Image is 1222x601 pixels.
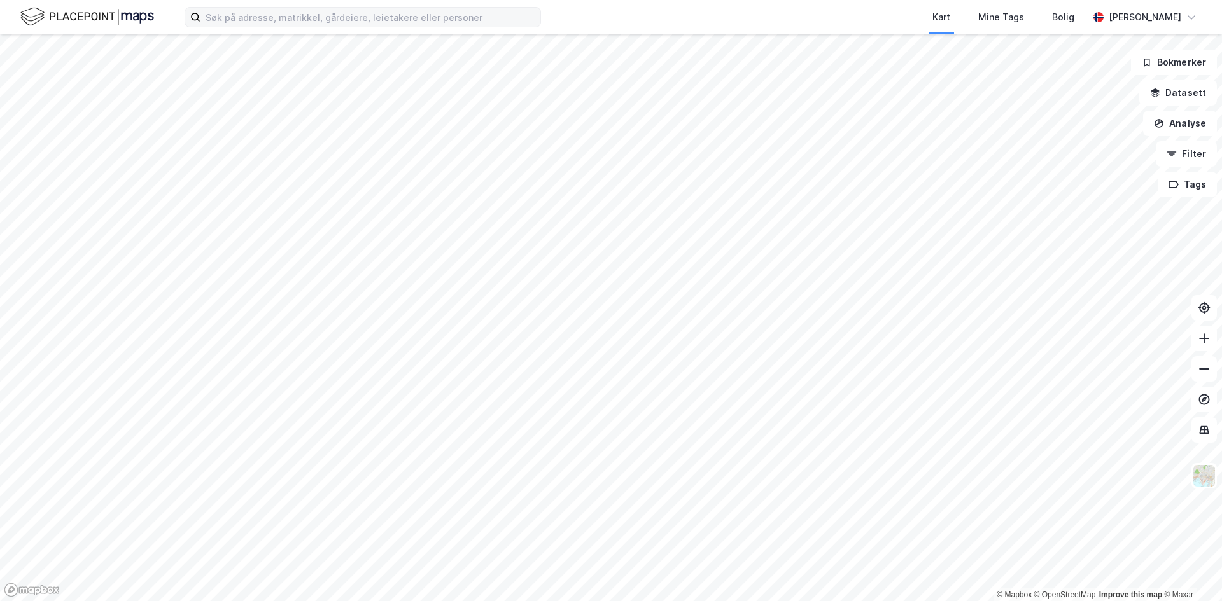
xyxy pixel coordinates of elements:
img: logo.f888ab2527a4732fd821a326f86c7f29.svg [20,6,154,28]
div: Bolig [1052,10,1074,25]
div: [PERSON_NAME] [1109,10,1181,25]
iframe: Chat Widget [1158,540,1222,601]
div: Kart [932,10,950,25]
div: Mine Tags [978,10,1024,25]
input: Søk på adresse, matrikkel, gårdeiere, leietakere eller personer [200,8,540,27]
